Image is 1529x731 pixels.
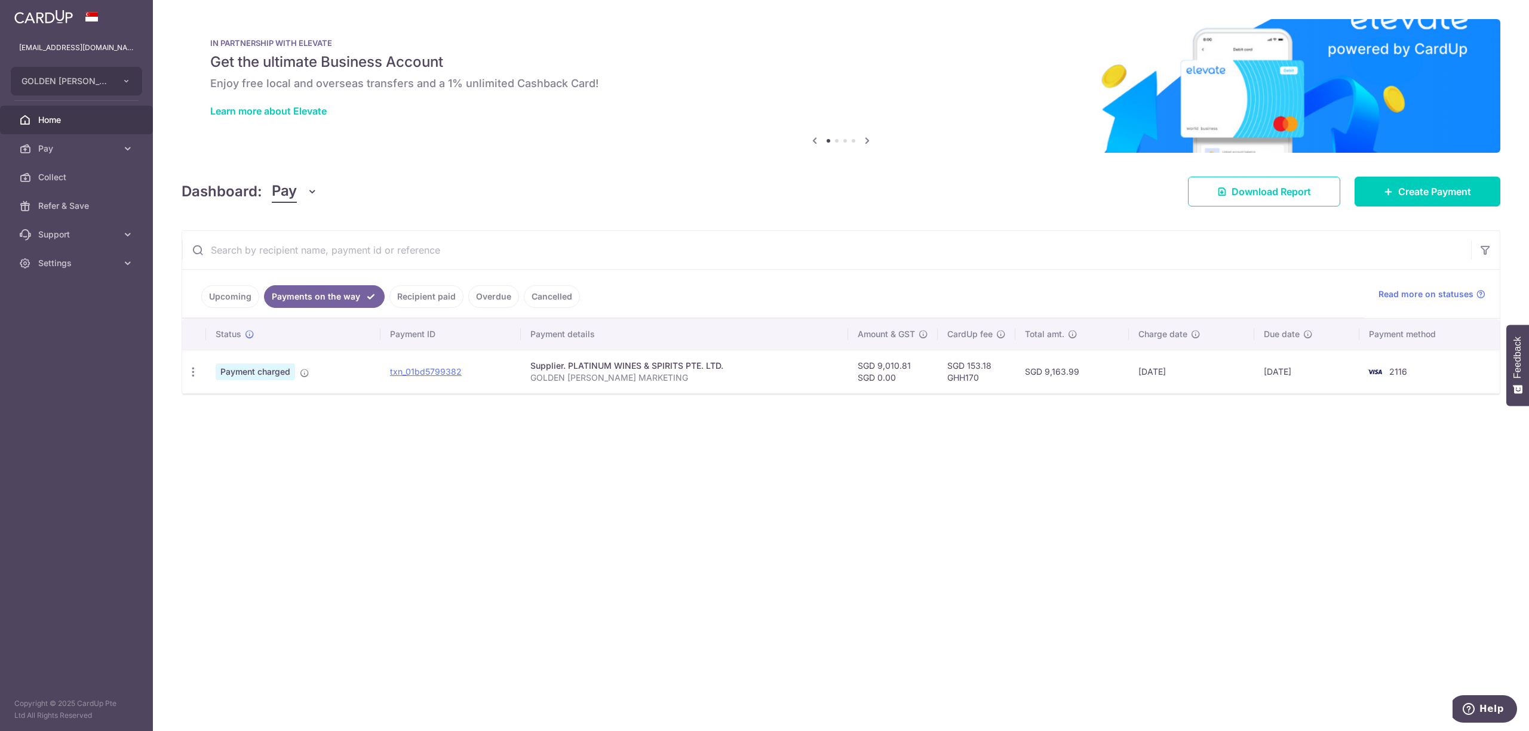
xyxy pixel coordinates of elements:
a: Create Payment [1355,177,1500,206]
span: Download Report [1232,184,1311,199]
span: Due date [1264,328,1300,340]
button: Feedback - Show survey [1506,325,1529,406]
span: Pay [272,180,297,203]
button: GOLDEN [PERSON_NAME] MARKETING [11,67,142,95]
span: Payment charged [216,363,295,380]
a: Learn more about Elevate [210,105,327,117]
button: Pay [272,180,318,203]
h5: Get the ultimate Business Account [210,53,1472,72]
span: 2116 [1389,366,1407,377]
span: Total amt. [1025,328,1064,340]
span: Status [216,328,241,340]
span: Read more on statuses [1378,288,1473,300]
td: SGD 9,010.81 SGD 0.00 [848,350,938,393]
h4: Dashboard: [182,181,262,202]
span: Feedback [1512,337,1523,378]
td: SGD 153.18 GHH170 [938,350,1015,393]
th: Payment details [521,319,848,350]
a: Download Report [1188,177,1340,206]
th: Payment ID [380,319,521,350]
p: IN PARTNERSHIP WITH ELEVATE [210,38,1472,48]
a: Upcoming [201,285,259,308]
h6: Enjoy free local and overseas transfers and a 1% unlimited Cashback Card! [210,76,1472,91]
td: [DATE] [1254,350,1359,393]
span: Pay [38,143,117,155]
a: Overdue [468,285,519,308]
span: Home [38,114,117,126]
img: CardUp [14,10,73,24]
th: Payment method [1359,319,1500,350]
span: Support [38,229,117,240]
a: Recipient paid [389,285,463,308]
td: SGD 9,163.99 [1015,350,1129,393]
input: Search by recipient name, payment id or reference [182,231,1471,269]
td: [DATE] [1129,350,1254,393]
img: Bank Card [1363,365,1387,379]
img: Renovation banner [182,19,1500,153]
span: Refer & Save [38,200,117,212]
p: GOLDEN [PERSON_NAME] MARKETING [530,372,839,384]
span: GOLDEN [PERSON_NAME] MARKETING [22,75,110,87]
span: Charge date [1138,328,1187,340]
span: Amount & GST [858,328,915,340]
div: Supplier. PLATINUM WINES & SPIRITS PTE. LTD. [530,360,839,372]
span: Create Payment [1398,184,1471,199]
iframe: Opens a widget where you can find more information [1453,695,1517,725]
p: [EMAIL_ADDRESS][DOMAIN_NAME] [19,42,134,54]
a: Payments on the way [264,285,385,308]
span: Collect [38,171,117,183]
a: Read more on statuses [1378,288,1485,300]
a: txn_01bd5799382 [390,366,462,377]
span: CardUp fee [947,328,993,340]
span: Settings [38,257,117,269]
a: Cancelled [524,285,580,308]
